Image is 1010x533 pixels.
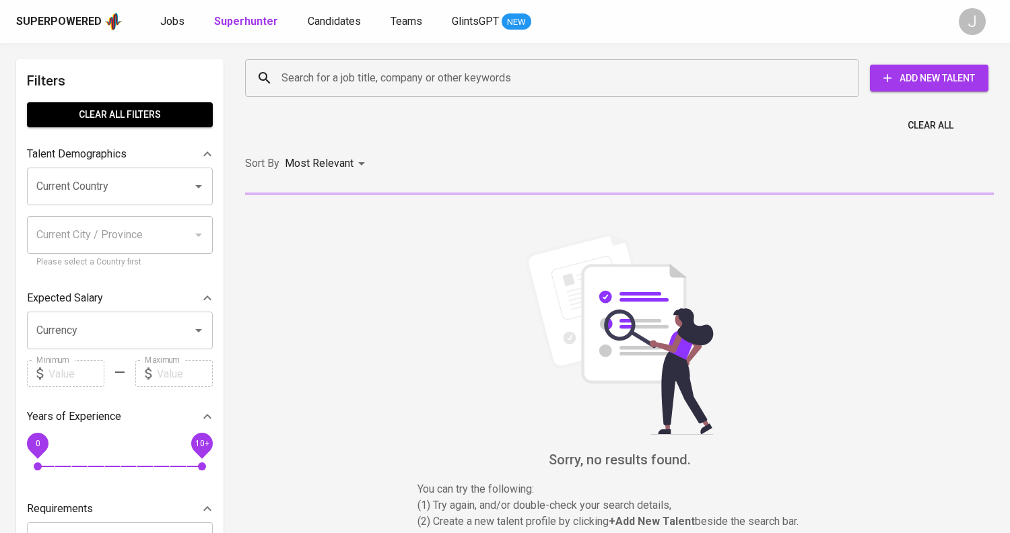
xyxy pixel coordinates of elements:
p: Years of Experience [27,408,121,425]
p: Talent Demographics [27,146,127,162]
button: Open [189,177,208,196]
span: Clear All filters [38,106,202,123]
button: Open [189,321,208,340]
div: J [959,8,986,35]
p: Sort By [245,155,279,172]
b: + Add New Talent [609,515,695,528]
div: Years of Experience [27,403,213,430]
img: app logo [104,11,123,32]
div: Talent Demographics [27,141,213,168]
span: Jobs [160,15,184,28]
span: GlintsGPT [452,15,499,28]
h6: Filters [27,70,213,92]
input: Value [157,360,213,387]
p: You can try the following : [417,481,821,497]
button: Clear All [902,113,959,138]
img: file_searching.svg [518,233,720,435]
p: Expected Salary [27,290,103,306]
div: Most Relevant [285,151,370,176]
a: Teams [391,13,425,30]
p: Requirements [27,501,93,517]
div: Requirements [27,495,213,522]
div: Superpowered [16,14,102,30]
span: NEW [502,15,531,29]
p: Most Relevant [285,155,353,172]
button: Add New Talent [870,65,988,92]
span: 0 [35,439,40,448]
span: Add New Talent [881,70,978,87]
span: Candidates [308,15,361,28]
a: GlintsGPT NEW [452,13,531,30]
span: 10+ [195,439,209,448]
h6: Sorry, no results found. [245,449,994,470]
a: Superpoweredapp logo [16,11,123,32]
a: Jobs [160,13,187,30]
b: Superhunter [214,15,278,28]
a: Superhunter [214,13,281,30]
span: Clear All [908,117,953,134]
span: Teams [391,15,422,28]
p: (1) Try again, and/or double-check your search details, [417,497,821,513]
a: Candidates [308,13,364,30]
input: Value [48,360,104,387]
p: (2) Create a new talent profile by clicking beside the search bar. [417,513,821,530]
div: Expected Salary [27,285,213,312]
p: Please select a Country first [36,256,203,269]
button: Clear All filters [27,102,213,127]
